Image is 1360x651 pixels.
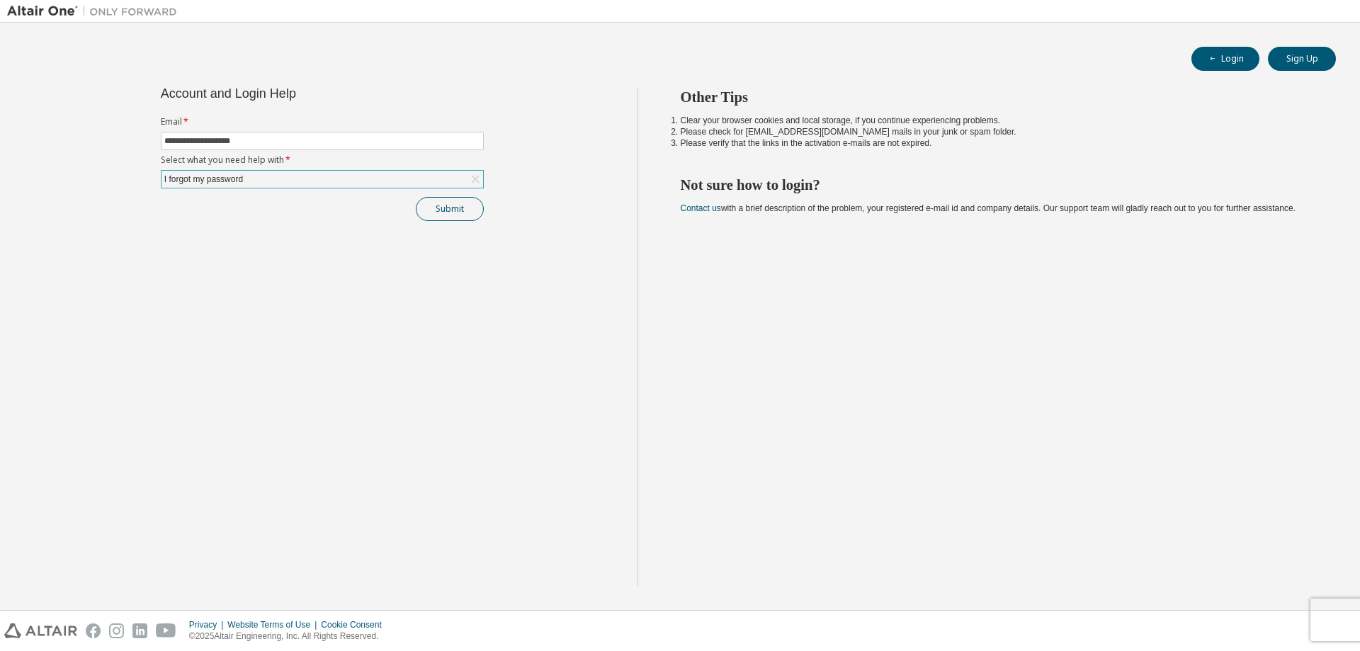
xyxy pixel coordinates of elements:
[4,623,77,638] img: altair_logo.svg
[681,203,721,213] a: Contact us
[109,623,124,638] img: instagram.svg
[161,171,483,188] div: I forgot my password
[161,116,484,128] label: Email
[1191,47,1259,71] button: Login
[681,88,1311,106] h2: Other Tips
[86,623,101,638] img: facebook.svg
[227,619,321,630] div: Website Terms of Use
[681,203,1296,213] span: with a brief description of the problem, your registered e-mail id and company details. Our suppo...
[681,137,1311,149] li: Please verify that the links in the activation e-mails are not expired.
[681,115,1311,126] li: Clear your browser cookies and local storage, if you continue experiencing problems.
[7,4,184,18] img: Altair One
[321,619,390,630] div: Cookie Consent
[1268,47,1336,71] button: Sign Up
[189,619,227,630] div: Privacy
[161,88,419,99] div: Account and Login Help
[161,154,484,166] label: Select what you need help with
[132,623,147,638] img: linkedin.svg
[189,630,390,642] p: © 2025 Altair Engineering, Inc. All Rights Reserved.
[416,197,484,221] button: Submit
[681,176,1311,194] h2: Not sure how to login?
[156,623,176,638] img: youtube.svg
[162,171,245,187] div: I forgot my password
[681,126,1311,137] li: Please check for [EMAIL_ADDRESS][DOMAIN_NAME] mails in your junk or spam folder.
